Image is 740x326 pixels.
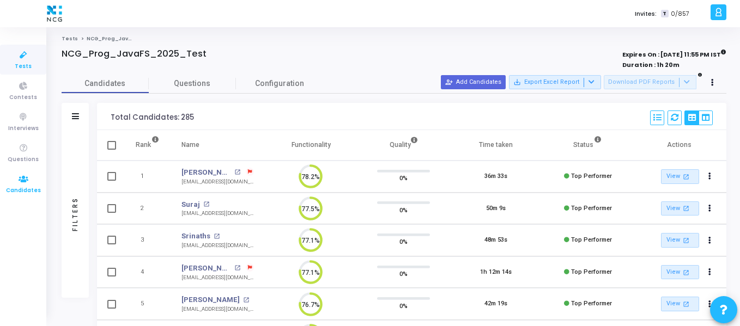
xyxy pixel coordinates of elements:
div: 42m 19s [484,299,507,309]
div: Time taken [479,139,513,151]
mat-icon: open_in_new [682,204,691,213]
span: Questions [149,78,236,89]
span: Configuration [255,78,304,89]
span: 0% [399,268,408,279]
span: 0% [399,236,408,247]
span: 0% [399,204,408,215]
td: 4 [124,256,171,288]
a: View [661,233,699,248]
div: 1h 12m 14s [480,268,512,277]
a: Suraj [181,199,200,210]
div: View Options [684,110,713,125]
h4: NCG_Prog_JavaFS_2025_Test [62,48,207,59]
td: 5 [124,288,171,320]
div: Name [181,139,199,151]
button: Actions [702,297,718,312]
strong: Duration : 1h 20m [622,60,680,69]
mat-icon: open_in_new [203,201,209,207]
span: 0/857 [671,9,689,19]
span: Tests [15,62,32,71]
span: Top Performer [571,268,612,275]
th: Rank [124,130,171,161]
div: [EMAIL_ADDRESS][DOMAIN_NAME] [181,242,254,250]
span: Top Performer [571,300,612,307]
div: 48m 53s [484,236,507,245]
mat-icon: open_in_new [682,236,691,245]
mat-icon: open_in_new [243,297,249,303]
mat-icon: open_in_new [234,169,240,175]
span: Candidates [62,78,149,89]
span: Interviews [8,124,39,133]
mat-icon: save_alt [513,78,521,86]
a: [PERSON_NAME] [181,263,232,274]
a: [PERSON_NAME] [181,294,240,305]
th: Status [542,130,634,161]
span: 0% [399,300,408,311]
mat-icon: person_add_alt [445,78,453,86]
div: Total Candidates: 285 [111,113,194,122]
a: [PERSON_NAME] [181,167,232,178]
div: Filters [70,154,80,274]
label: Invites: [635,9,657,19]
mat-icon: open_in_new [234,265,240,271]
span: Candidates [6,186,41,195]
th: Quality [357,130,450,161]
strong: Expires On : [DATE] 11:55 PM IST [622,47,726,59]
div: [EMAIL_ADDRESS][DOMAIN_NAME] [181,210,254,218]
a: View [661,169,699,184]
button: Actions [702,169,718,184]
button: Export Excel Report [509,75,601,89]
th: Actions [634,130,726,161]
mat-icon: open_in_new [682,172,691,181]
mat-icon: open_in_new [214,233,220,239]
div: [EMAIL_ADDRESS][DOMAIN_NAME] [181,178,254,186]
button: Actions [702,233,718,248]
button: Actions [702,201,718,216]
div: [EMAIL_ADDRESS][DOMAIN_NAME] [181,274,254,282]
button: Add Candidates [441,75,506,89]
button: Download PDF Reports [604,75,696,89]
a: View [661,201,699,216]
span: Top Performer [571,236,612,243]
td: 1 [124,161,171,193]
button: Actions [702,265,718,280]
span: T [661,10,668,18]
span: NCG_Prog_JavaFS_2025_Test [87,35,172,42]
a: Tests [62,35,78,42]
div: [EMAIL_ADDRESS][DOMAIN_NAME] [181,305,254,313]
span: Contests [9,93,37,102]
mat-icon: open_in_new [682,299,691,309]
td: 3 [124,224,171,256]
a: Srinaths [181,231,210,242]
td: 2 [124,193,171,225]
div: 50m 9s [486,204,506,213]
span: Top Performer [571,173,612,180]
span: Questions [8,155,39,164]
div: 36m 33s [484,172,507,181]
nav: breadcrumb [62,35,726,42]
a: View [661,297,699,311]
a: View [661,265,699,280]
img: logo [44,3,65,24]
th: Functionality [265,130,357,161]
mat-icon: open_in_new [682,268,691,277]
span: 0% [399,173,408,183]
span: Top Performer [571,205,612,212]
